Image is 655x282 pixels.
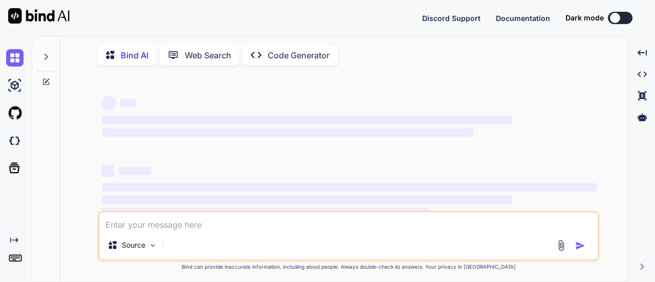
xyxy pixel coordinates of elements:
[98,263,599,271] p: Bind can provide inaccurate information, including about people. Always double-check its answers....
[565,13,604,23] span: Dark mode
[8,8,70,24] img: Bind AI
[6,49,24,67] img: chat
[422,14,481,23] span: Discord Support
[102,208,429,216] span: ‌
[422,13,481,24] button: Discord Support
[6,77,24,94] img: ai-studio
[268,49,330,61] p: Code Generator
[6,132,24,149] img: darkCloudIdeIcon
[102,196,513,204] span: ‌
[6,104,24,122] img: githubLight
[496,14,550,23] span: Documentation
[102,96,116,110] span: ‌
[575,241,585,251] img: icon
[148,241,157,250] img: Pick Models
[118,167,151,175] span: ‌
[102,165,114,177] span: ‌
[102,183,597,191] span: ‌
[102,128,473,137] span: ‌
[122,240,145,250] p: Source
[121,49,148,61] p: Bind AI
[496,13,550,24] button: Documentation
[185,49,231,61] p: Web Search
[102,116,513,124] span: ‌
[120,99,137,107] span: ‌
[555,240,567,251] img: attachment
